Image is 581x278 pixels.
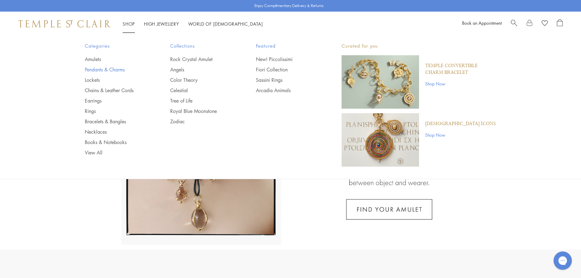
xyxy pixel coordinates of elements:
[170,118,231,125] a: Zodiac
[170,66,231,73] a: Angels
[425,132,496,138] a: Shop Now
[85,42,146,50] span: Categories
[85,139,146,146] a: Books & Notebooks
[254,3,324,9] p: Enjoy Complimentary Delivery & Returns
[256,87,317,94] a: Arcadia Animals
[256,77,317,83] a: Sassini Rings
[425,121,496,127] a: [DEMOGRAPHIC_DATA] Icons
[256,56,317,63] a: New! Piccolissimi
[123,20,263,28] nav: Main navigation
[170,56,231,63] a: Rock Crystal Amulet
[256,66,317,73] a: Fiori Collection
[425,80,497,87] a: Shop Now
[170,77,231,83] a: Color Theory
[551,249,575,272] iframe: Gorgias live chat messenger
[170,97,231,104] a: Tree of Life
[85,56,146,63] a: Amulets
[425,63,497,76] a: Temple Convertible Charm Bracelet
[85,97,146,104] a: Earrings
[170,87,231,94] a: Celestial
[85,128,146,135] a: Necklaces
[188,21,263,27] a: World of [DEMOGRAPHIC_DATA]World of [DEMOGRAPHIC_DATA]
[256,42,317,50] span: Featured
[85,149,146,156] a: View All
[462,20,502,26] a: Book an Appointment
[18,20,110,27] img: Temple St. Clair
[511,19,517,28] a: Search
[144,21,179,27] a: High JewelleryHigh Jewellery
[170,108,231,114] a: Royal Blue Moonstone
[557,19,563,28] a: Open Shopping Bag
[123,21,135,27] a: ShopShop
[85,108,146,114] a: Rings
[542,19,548,28] a: View Wishlist
[85,87,146,94] a: Chains & Leather Cords
[170,42,231,50] span: Collections
[342,42,497,50] p: Curated for you
[85,66,146,73] a: Pendants & Charms
[85,77,146,83] a: Lockets
[85,118,146,125] a: Bracelets & Bangles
